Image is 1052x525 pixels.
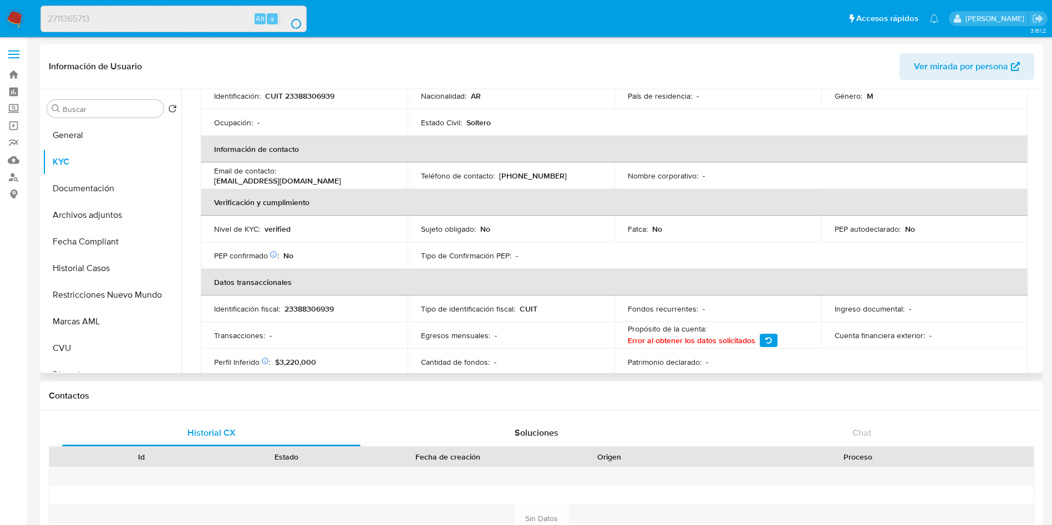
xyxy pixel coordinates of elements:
[214,224,260,234] p: Nivel de KYC :
[43,175,181,202] button: Documentación
[471,91,481,101] p: AR
[466,118,491,128] p: Soltero
[222,451,352,462] div: Estado
[49,390,1034,401] h1: Contactos
[835,330,925,340] p: Cuenta financiera exterior :
[270,330,272,340] p: -
[279,11,302,27] button: search-icon
[867,91,873,101] p: M
[214,91,261,101] p: Identificación :
[43,361,181,388] button: Direcciones
[628,224,648,234] p: Fatca :
[495,330,497,340] p: -
[43,202,181,228] button: Archivos adjuntos
[77,451,206,462] div: Id
[421,251,511,261] p: Tipo de Confirmación PEP :
[905,224,915,234] p: No
[628,91,692,101] p: País de residencia :
[499,171,567,181] p: [PHONE_NUMBER]
[516,251,518,261] p: -
[421,224,476,234] p: Sujeto obligado :
[914,53,1008,80] span: Ver mirada por persona
[41,12,306,26] input: Buscar usuario o caso...
[284,304,334,314] p: 23388306939
[214,330,265,340] p: Transacciones :
[690,451,1026,462] div: Proceso
[187,426,236,439] span: Historial CX
[214,357,271,367] p: Perfil Inferido :
[628,335,755,345] span: Error al obtener los datos solicitados
[545,451,674,462] div: Origen
[929,14,939,23] a: Notificaciones
[835,304,904,314] p: Ingreso documental :
[43,255,181,282] button: Historial Casos
[706,357,708,367] p: -
[628,171,698,181] p: Nombre corporativo :
[168,104,177,116] button: Volver al orden por defecto
[214,251,279,261] p: PEP confirmado :
[43,308,181,335] button: Marcas AML
[257,118,260,128] p: -
[520,304,537,314] p: CUIT
[43,149,181,175] button: KYC
[43,282,181,308] button: Restricciones Nuevo Mundo
[265,91,334,101] p: CUIT 23388306939
[201,136,1028,162] th: Información de contacto
[628,324,707,334] p: Propósito de la cuenta :
[480,224,490,234] p: No
[421,357,490,367] p: Cantidad de fondos :
[703,171,705,181] p: -
[835,224,901,234] p: PEP autodeclarado :
[214,176,341,186] p: [EMAIL_ADDRESS][DOMAIN_NAME]
[283,251,293,261] p: No
[421,118,462,128] p: Estado Civil :
[628,304,698,314] p: Fondos recurrentes :
[852,426,871,439] span: Chat
[52,104,60,113] button: Buscar
[367,451,529,462] div: Fecha de creación
[201,189,1028,216] th: Verificación y cumplimiento
[49,61,142,72] h1: Información de Usuario
[965,13,1028,24] p: sandra.helbardt@mercadolibre.com
[256,13,265,24] span: Alt
[201,269,1028,295] th: Datos transaccionales
[421,91,466,101] p: Nacionalidad :
[856,13,918,24] span: Accesos rápidos
[494,357,496,367] p: -
[909,304,911,314] p: -
[421,304,515,314] p: Tipo de identificación fiscal :
[835,91,862,101] p: Género :
[1032,13,1044,24] a: Salir
[214,118,253,128] p: Ocupación :
[515,426,558,439] span: Soluciones
[652,224,662,234] p: No
[214,304,280,314] p: Identificación fiscal :
[63,104,159,114] input: Buscar
[265,224,291,234] p: verified
[43,122,181,149] button: General
[929,330,932,340] p: -
[628,357,702,367] p: Patrimonio declarado :
[43,228,181,255] button: Fecha Compliant
[697,91,699,101] p: -
[271,13,274,24] span: s
[43,335,181,361] button: CVU
[421,171,495,181] p: Teléfono de contacto :
[421,330,490,340] p: Egresos mensuales :
[214,166,276,176] p: Email de contacto :
[899,53,1034,80] button: Ver mirada por persona
[275,356,316,368] span: $3,220,000
[703,304,705,314] p: -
